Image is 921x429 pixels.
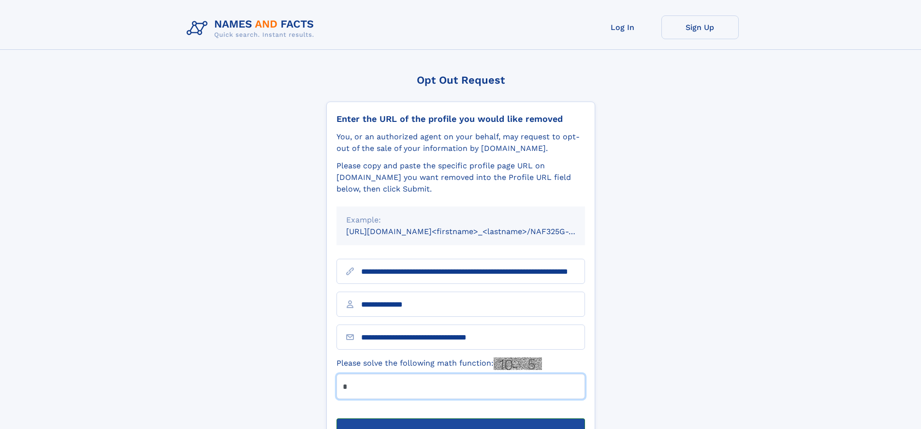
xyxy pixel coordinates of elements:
[346,227,603,236] small: [URL][DOMAIN_NAME]<firstname>_<lastname>/NAF325G-xxxxxxxx
[584,15,661,39] a: Log In
[661,15,739,39] a: Sign Up
[183,15,322,42] img: Logo Names and Facts
[336,114,585,124] div: Enter the URL of the profile you would like removed
[336,131,585,154] div: You, or an authorized agent on your behalf, may request to opt-out of the sale of your informatio...
[326,74,595,86] div: Opt Out Request
[336,160,585,195] div: Please copy and paste the specific profile page URL on [DOMAIN_NAME] you want removed into the Pr...
[346,214,575,226] div: Example:
[336,357,542,370] label: Please solve the following math function:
